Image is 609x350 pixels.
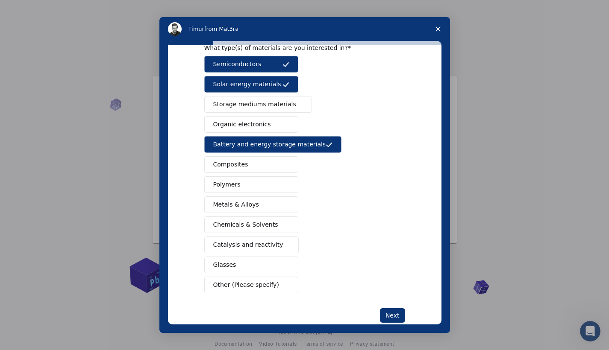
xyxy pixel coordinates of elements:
span: from Mat3ra [204,26,238,32]
button: Other (Please specify) [204,277,298,293]
button: Chemicals & Solvents [204,216,298,233]
span: Timur [188,26,204,32]
button: Semiconductors [204,56,298,73]
button: Solar energy materials [204,76,298,93]
img: Profile image for Timur [168,22,182,36]
button: Battery and energy storage materials [204,136,342,153]
div: What type(s) of materials are you interested in? [204,44,392,52]
button: Metals & Alloys [204,196,298,213]
span: Close survey [426,17,450,41]
span: Other (Please specify) [213,280,279,289]
button: Next [380,308,405,323]
span: Organic electronics [213,120,271,129]
span: Glasses [213,260,236,269]
span: Chemicals & Solvents [213,220,278,229]
span: Polymers [213,180,241,189]
button: Organic electronics [204,116,298,133]
button: Storage mediums materials [204,96,312,113]
button: Glasses [204,257,298,273]
button: Polymers [204,176,298,193]
span: Catalysis and reactivity [213,240,283,249]
span: Metals & Alloys [213,200,259,209]
span: Solar energy materials [213,80,281,89]
span: Battery and energy storage materials [213,140,326,149]
button: Catalysis and reactivity [204,236,299,253]
span: Storage mediums materials [213,100,296,109]
span: Semiconductors [213,60,262,69]
span: Composites [213,160,248,169]
span: Support [18,6,49,14]
button: Composites [204,156,298,173]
